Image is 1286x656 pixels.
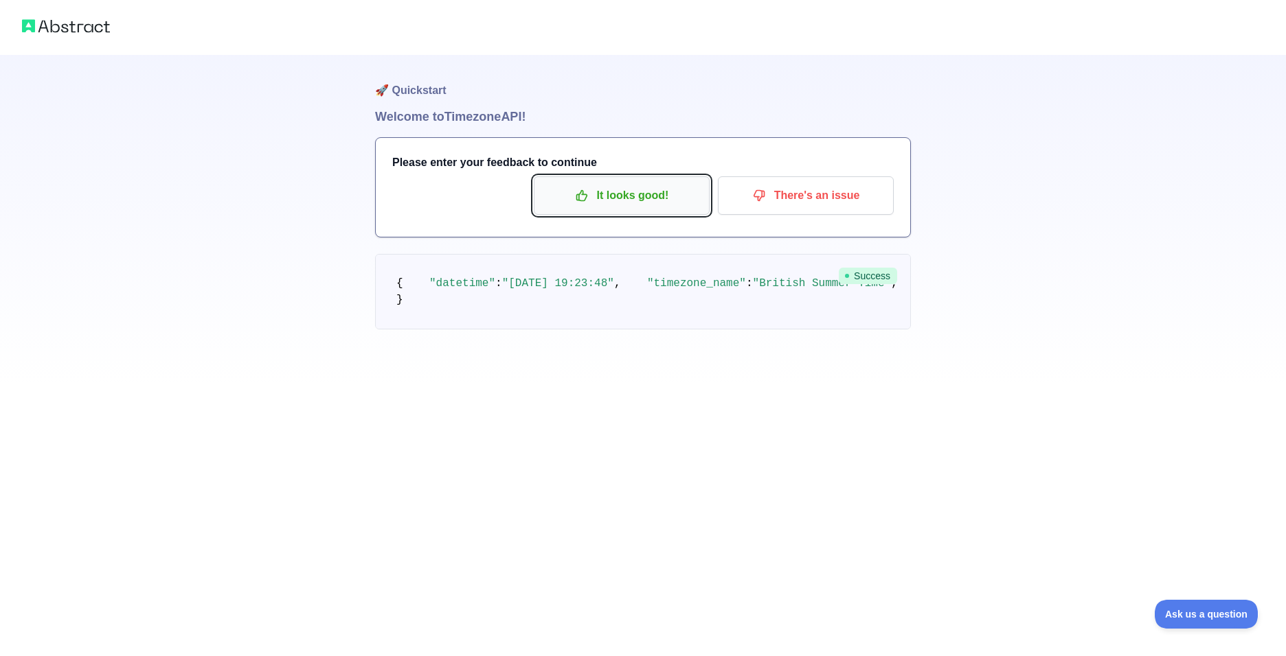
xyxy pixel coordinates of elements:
span: , [614,277,621,290]
span: "timezone_name" [647,277,746,290]
span: "British Summer Time" [753,277,892,290]
iframe: Toggle Customer Support [1155,600,1259,629]
img: Abstract logo [22,16,110,36]
p: It looks good! [544,184,699,207]
h3: Please enter your feedback to continue [392,154,894,171]
span: { [396,277,403,290]
h1: 🚀 Quickstart [375,55,911,107]
h1: Welcome to Timezone API! [375,107,911,126]
p: There's an issue [728,184,883,207]
span: "[DATE] 19:23:48" [502,277,614,290]
span: : [746,277,753,290]
button: There's an issue [718,176,894,215]
button: It looks good! [534,176,710,215]
span: : [495,277,502,290]
span: Success [839,268,897,284]
span: "datetime" [429,277,495,290]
